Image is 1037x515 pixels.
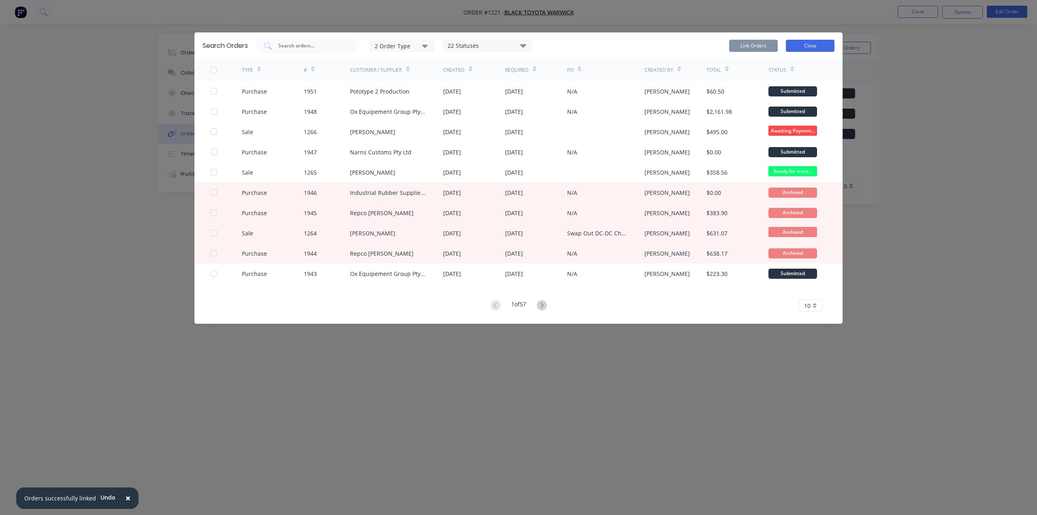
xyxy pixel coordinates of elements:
div: [DATE] [505,269,523,278]
div: 1945 [304,209,317,217]
div: [DATE] [443,188,461,197]
div: Customer / Supplier [350,66,402,74]
div: $358.56 [706,168,728,177]
div: Sale [242,128,253,136]
div: PO [567,66,574,74]
div: Purchase [242,209,267,217]
div: Sale [242,168,253,177]
div: [DATE] [505,249,523,258]
div: Archived [768,208,817,218]
div: N/A [567,188,577,197]
div: [DATE] [443,269,461,278]
div: 1265 [304,168,317,177]
div: [DATE] [505,87,523,96]
div: Created By [644,66,673,74]
div: Sale [242,229,253,237]
div: [PERSON_NAME] [644,148,690,156]
div: Submitted [768,147,817,157]
div: [PERSON_NAME] [644,249,690,258]
div: [DATE] [505,128,523,136]
div: Purchase [242,87,267,96]
div: Pototype 2 Production [350,87,410,96]
div: Purchase [242,148,267,156]
button: 2 Order Type [369,40,434,52]
div: $2,161.98 [706,107,732,116]
div: [PERSON_NAME] [644,188,690,197]
div: Required [505,66,529,74]
div: [DATE] [443,107,461,116]
div: [PERSON_NAME] [644,87,690,96]
div: [DATE] [505,107,523,116]
div: [PERSON_NAME] [644,168,690,177]
div: [DATE] [443,229,461,237]
span: Ready for insta... [768,166,817,176]
div: Purchase [242,269,267,278]
div: 1947 [304,148,317,156]
div: N/A [567,107,577,116]
div: Submitted [768,269,817,279]
span: Archived [768,227,817,237]
div: 1944 [304,249,317,258]
div: [DATE] [443,168,461,177]
div: $223.30 [706,269,728,278]
div: [PERSON_NAME] [644,209,690,217]
div: Submitted [768,107,817,117]
div: Repco [PERSON_NAME] [350,249,414,258]
div: Created [443,66,465,74]
div: [DATE] [505,229,523,237]
div: [DATE] [505,188,523,197]
div: # [304,66,307,74]
div: N/A [567,87,577,96]
button: Close [786,40,834,52]
div: [DATE] [443,128,461,136]
div: [DATE] [443,209,461,217]
div: Narns Customs Pty Ltd [350,148,412,156]
div: [PERSON_NAME] [350,168,395,177]
div: [DATE] [443,249,461,258]
div: Repco [PERSON_NAME] [350,209,414,217]
div: Search Orders [203,41,248,51]
div: Swap Out DC-DC Charger [567,229,628,237]
span: Awaiting Paymen... [768,126,817,136]
div: [PERSON_NAME] [644,269,690,278]
button: Close [117,489,139,508]
div: Archived [768,248,817,259]
button: Link Orders [729,40,778,52]
div: N/A [567,269,577,278]
div: [PERSON_NAME] [644,128,690,136]
div: Orders successfully linked [24,494,96,502]
div: 22 Statuses [443,41,531,50]
div: Industrial Rubber Supplies IRS [350,188,427,197]
span: × [126,492,130,504]
div: $383.90 [706,209,728,217]
div: $495.00 [706,128,728,136]
div: 1943 [304,269,317,278]
div: 1264 [304,229,317,237]
div: 1948 [304,107,317,116]
div: 1951 [304,87,317,96]
button: Undo [96,491,120,504]
div: Ox Equipement Group Pty Ltd [350,269,427,278]
div: Ox Equipement Group Pty Ltd [350,107,427,116]
input: Search orders... [277,42,345,50]
div: 1 of 57 [511,300,526,312]
div: 1266 [304,128,317,136]
div: $638.17 [706,249,728,258]
div: [PERSON_NAME] [644,107,690,116]
div: [DATE] [443,87,461,96]
div: 1946 [304,188,317,197]
div: [DATE] [505,209,523,217]
div: [DATE] [505,148,523,156]
div: Submitted [768,86,817,96]
div: N/A [567,249,577,258]
div: $0.00 [706,188,721,197]
div: Purchase [242,249,267,258]
div: $0.00 [706,148,721,156]
div: 2 Order Type [375,41,429,50]
div: Purchase [242,107,267,116]
div: [PERSON_NAME] [350,128,395,136]
div: Archived [768,188,817,198]
div: Status [768,66,786,74]
span: 10 [804,301,811,310]
div: N/A [567,148,577,156]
